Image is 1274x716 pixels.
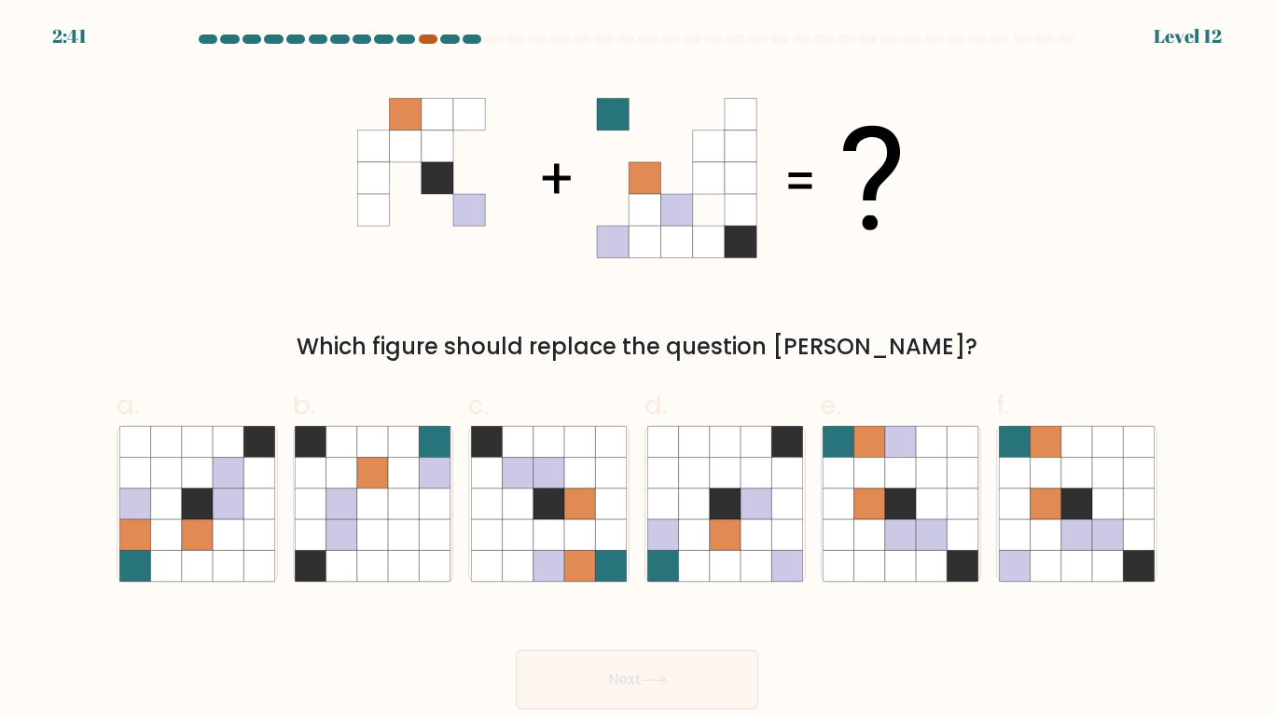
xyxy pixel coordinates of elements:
[644,387,667,423] span: d.
[996,387,1009,423] span: f.
[516,650,758,709] button: Next
[821,387,841,423] span: e.
[1154,22,1222,50] div: Level 12
[128,330,1146,364] div: Which figure should replace the question [PERSON_NAME]?
[293,387,315,423] span: b.
[117,387,139,423] span: a.
[468,387,489,423] span: c.
[52,22,87,50] div: 2:41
